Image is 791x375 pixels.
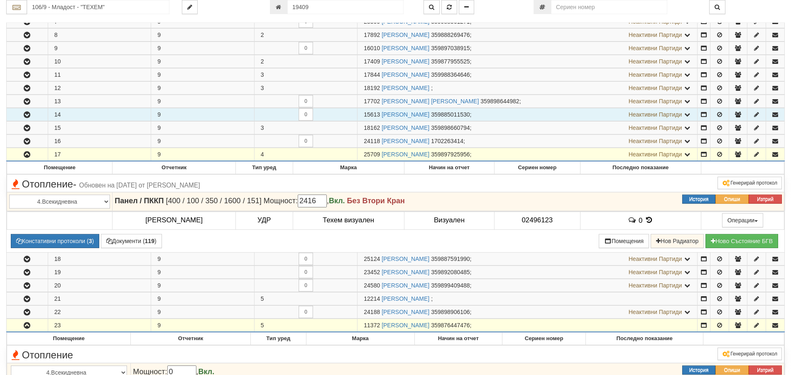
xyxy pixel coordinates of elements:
[261,71,264,78] span: 3
[9,350,73,360] span: Отопление
[715,365,749,375] button: Опиши
[480,98,519,105] span: 359898644982
[48,319,151,332] td: 23
[358,29,698,41] td: ;
[404,162,494,174] th: Начин на отчет
[151,266,255,279] td: 9
[358,306,698,319] td: ;
[48,108,151,121] td: 14
[7,162,113,174] th: Помещение
[522,216,553,224] span: 02496123
[715,195,749,204] button: Опиши
[48,55,151,68] td: 10
[358,279,698,292] td: ;
[151,68,255,81] td: 9
[48,266,151,279] td: 19
[628,216,639,224] span: История на забележките
[382,295,429,302] a: [PERSON_NAME]
[261,295,264,302] span: 5
[364,32,380,38] span: Партида №
[382,124,429,131] a: [PERSON_NAME]
[261,32,264,38] span: 2
[151,29,255,41] td: 9
[48,95,151,108] td: 13
[382,151,429,158] a: [PERSON_NAME]
[151,82,255,95] td: 9
[151,135,255,148] td: 9
[151,279,255,292] td: 9
[382,45,429,51] a: [PERSON_NAME]
[364,124,380,131] span: Партида №
[718,177,782,189] button: Генерирай протокол
[306,333,414,345] th: Марка
[358,68,698,81] td: ;
[79,182,200,189] span: Обновен на [DATE] от [PERSON_NAME]
[682,365,715,375] button: История
[48,135,151,148] td: 16
[89,238,92,244] b: 3
[629,138,682,144] span: Неактивни Партиди
[151,292,255,305] td: 9
[718,348,782,360] button: Генерирай протокол
[382,322,429,329] a: [PERSON_NAME]
[48,29,151,41] td: 8
[431,71,470,78] span: 359988364646
[236,211,293,230] td: УДР
[347,197,405,205] strong: Без Втори Кран
[358,55,698,68] td: ;
[358,95,698,108] td: ;
[749,195,782,204] button: Изтрий
[364,85,380,91] span: Партида №
[358,148,698,161] td: ;
[629,309,682,315] span: Неактивни Партиди
[151,319,255,332] td: 9
[382,256,429,262] a: [PERSON_NAME]
[382,58,429,65] a: [PERSON_NAME]
[48,253,151,265] td: 18
[629,111,682,118] span: Неактивни Партиди
[73,178,76,190] span: -
[261,124,264,131] span: 3
[431,256,470,262] span: 359887591990
[431,111,470,118] span: 359885011530
[48,68,151,81] td: 11
[264,197,347,205] span: Мощност: ,
[629,124,682,131] span: Неактивни Партиди
[364,71,380,78] span: Партида №
[629,71,682,78] span: Неактивни Партиди
[11,234,99,248] button: Констативни протоколи (3)
[364,309,380,315] span: Партида №
[7,333,131,345] th: Помещение
[364,282,380,289] span: Партида №
[644,216,654,224] span: История на показанията
[329,197,345,205] b: Вкл.
[629,151,682,158] span: Неактивни Партиди
[431,151,470,158] span: 359897925956
[431,282,470,289] span: 359899409488
[382,71,429,78] a: [PERSON_NAME]
[431,45,470,51] span: 359897038915
[682,195,715,204] button: История
[364,256,380,262] span: Партида №
[151,55,255,68] td: 9
[431,309,470,315] span: 359898906106
[431,138,463,144] span: 1702263414
[151,108,255,121] td: 9
[629,256,682,262] span: Неактивни Партиди
[101,234,162,248] button: Документи (119)
[431,322,470,329] span: 359876447476
[293,162,404,174] th: Марка
[599,234,649,248] button: Помещения
[151,253,255,265] td: 9
[364,269,380,275] span: Партида №
[364,111,380,118] span: Партида №
[48,279,151,292] td: 20
[358,266,698,279] td: ;
[261,58,264,65] span: 2
[629,282,682,289] span: Неактивни Партиди
[364,45,380,51] span: Партида №
[151,122,255,134] td: 9
[364,295,380,302] span: Партида №
[151,95,255,108] td: 9
[145,216,203,224] span: [PERSON_NAME]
